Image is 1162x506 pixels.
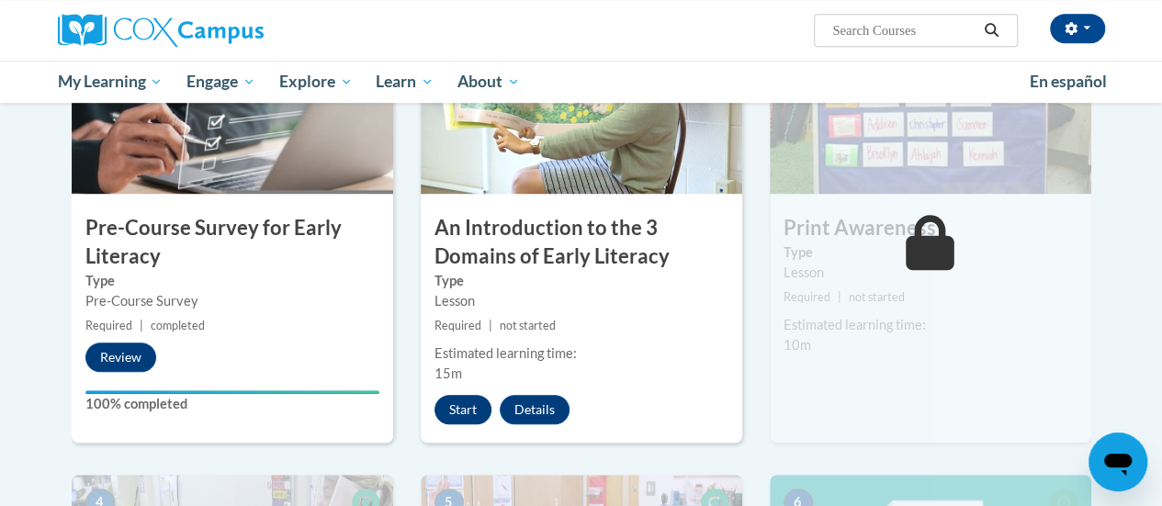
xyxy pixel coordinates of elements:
input: Search Courses [830,19,977,41]
a: My Learning [46,61,175,103]
button: Review [85,343,156,372]
span: Required [85,319,132,332]
a: Cox Campus [58,14,389,47]
span: Required [784,290,830,304]
button: Search [977,19,1005,41]
div: Your progress [85,390,379,394]
label: Type [85,271,379,291]
h3: An Introduction to the 3 Domains of Early Literacy [421,214,742,271]
span: | [838,290,841,304]
span: not started [500,319,556,332]
div: Lesson [434,291,728,311]
button: Account Settings [1050,14,1105,43]
button: Start [434,395,491,424]
iframe: Button to launch messaging window [1089,433,1147,491]
div: Estimated learning time: [434,343,728,364]
div: Estimated learning time: [784,315,1077,335]
a: About [446,61,532,103]
span: 15m [434,365,462,381]
span: En español [1030,72,1107,91]
a: Explore [267,61,365,103]
h3: Print Awareness [770,214,1091,242]
a: En español [1018,62,1119,101]
a: Engage [175,61,267,103]
span: | [140,319,143,332]
span: not started [849,290,905,304]
h3: Pre-Course Survey for Early Literacy [72,214,393,271]
span: Engage [186,71,255,93]
span: completed [151,319,205,332]
label: Type [784,242,1077,263]
span: About [457,71,520,93]
div: Lesson [784,263,1077,283]
label: 100% completed [85,394,379,414]
span: Explore [279,71,353,93]
span: Learn [376,71,434,93]
span: 10m [784,337,811,353]
a: Learn [364,61,446,103]
span: Required [434,319,481,332]
img: Cox Campus [58,14,264,47]
span: My Learning [57,71,163,93]
label: Type [434,271,728,291]
span: | [489,319,492,332]
div: Pre-Course Survey [85,291,379,311]
button: Details [500,395,570,424]
div: Main menu [44,61,1119,103]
